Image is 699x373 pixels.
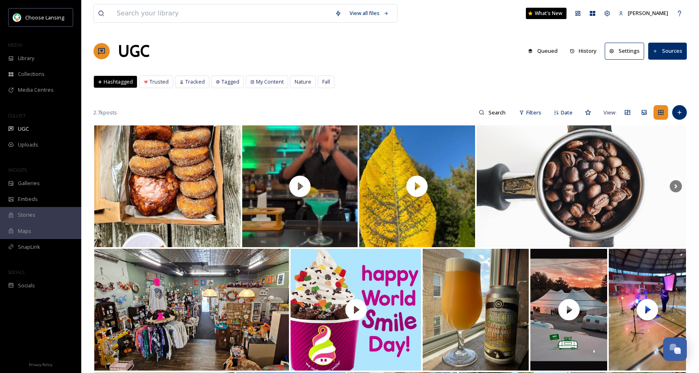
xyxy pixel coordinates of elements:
[566,43,601,59] button: History
[221,78,239,86] span: Tagged
[663,337,687,361] button: Open Chat
[605,43,648,59] a: Settings
[118,39,150,63] a: UGC
[609,249,686,371] img: thumbnail
[18,54,34,62] span: Library
[150,78,169,86] span: Trusted
[104,78,133,86] span: Hashtagged
[18,282,35,289] span: Socials
[524,43,562,59] button: Queued
[93,109,117,116] span: 2.7k posts
[113,4,331,22] input: Search your library
[185,78,205,86] span: Tracked
[13,13,21,22] img: logo.jpeg
[18,141,38,149] span: Uploads
[359,125,475,247] img: thumbnail
[18,179,40,187] span: Galleries
[18,195,38,203] span: Embeds
[526,109,541,116] span: Filters
[8,112,26,119] span: COLLECT
[18,86,54,94] span: Media Centres
[291,249,421,371] img: thumbnail
[18,211,35,219] span: Stories
[242,125,358,247] img: thumbnail
[477,125,686,247] img: There’s something special about slow weekends and the smell of freshly ground beans 😌☕️ Happy Sat...
[345,5,393,21] a: View all files
[8,167,27,173] span: WIDGETS
[18,243,40,251] span: SnapLink
[628,9,668,17] span: [PERSON_NAME]
[561,109,573,116] span: Date
[18,227,31,235] span: Maps
[295,78,311,86] span: Nature
[29,362,52,367] span: Privacy Policy
[484,104,511,121] input: Search
[25,14,64,21] span: Choose Lansing
[524,43,566,59] a: Queued
[648,43,687,59] button: Sources
[566,43,605,59] a: History
[530,249,608,371] img: thumbnail
[603,109,617,116] span: View:
[526,8,567,19] a: What's New
[94,249,289,371] img: Restockkkk #craftyvintagevibes #eatonrapids #eatonrapidsmichigan
[18,70,45,78] span: Collections
[18,125,29,133] span: UGC
[8,269,24,275] span: SOCIALS
[94,125,241,247] img: Looks like fall, feels like summer 🍁 We’re open 7 days a week: ⏰ Monday–Saturday: 8am–6pm ⏰ Sunda...
[605,43,644,59] button: Settings
[8,42,22,48] span: MEDIA
[29,359,52,369] a: Privacy Policy
[256,78,284,86] span: My Content
[423,249,529,371] img: Old Nation Fence Hop #oldnationbrewingco #hazydipa #michiganbeer
[322,78,330,86] span: Fall
[614,5,672,21] a: [PERSON_NAME]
